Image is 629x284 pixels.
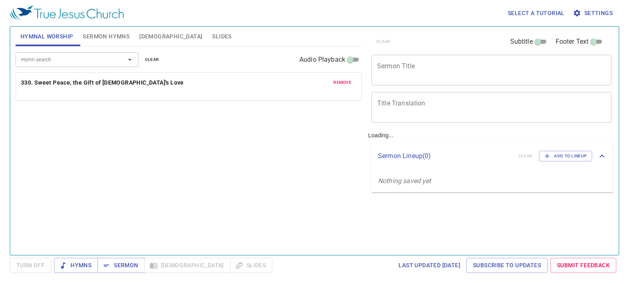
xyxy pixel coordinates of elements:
[54,258,98,273] button: Hymns
[466,258,548,273] a: Subscribe to Updates
[550,258,616,273] a: Submit Feedback
[544,152,587,160] span: Add to Lineup
[365,23,617,252] div: Loading...
[212,31,231,42] span: Slides
[571,6,616,21] button: Settings
[473,260,541,271] span: Subscribe to Updates
[505,6,568,21] button: Select a tutorial
[145,56,159,63] span: clear
[20,31,73,42] span: Hymnal Worship
[398,260,460,271] span: Last updated [DATE]
[510,37,533,47] span: Subtitle
[556,37,589,47] span: Footer Text
[328,78,356,87] button: remove
[378,177,431,185] i: Nothing saved yet
[21,78,185,88] button: 330. Sweet Peace, the Gift of [DEMOGRAPHIC_DATA]'s Love
[83,31,129,42] span: Sermon Hymns
[21,78,184,88] b: 330. Sweet Peace, the Gift of [DEMOGRAPHIC_DATA]'s Love
[124,54,136,65] button: Open
[575,8,613,18] span: Settings
[10,6,124,20] img: True Jesus Church
[395,258,464,273] a: Last updated [DATE]
[104,260,138,271] span: Sermon
[378,151,512,161] p: Sermon Lineup ( 0 )
[139,31,202,42] span: [DEMOGRAPHIC_DATA]
[140,55,164,65] button: clear
[539,151,592,161] button: Add to Lineup
[299,55,345,65] span: Audio Playback
[371,143,613,170] div: Sermon Lineup(0)clearAdd to Lineup
[557,260,610,271] span: Submit Feedback
[333,79,351,86] span: remove
[97,258,145,273] button: Sermon
[61,260,91,271] span: Hymns
[508,8,565,18] span: Select a tutorial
